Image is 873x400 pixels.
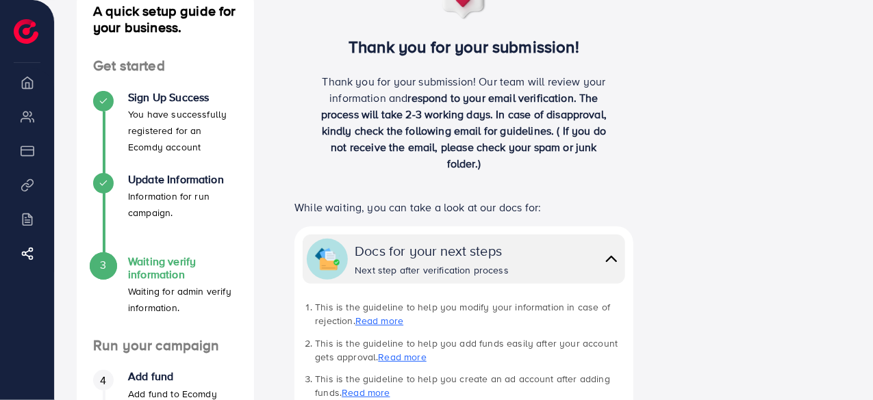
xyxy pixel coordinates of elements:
li: This is the guideline to help you modify your information in case of rejection. [315,300,625,328]
span: 4 [100,373,106,388]
iframe: Chat [815,338,863,390]
h4: Update Information [128,173,238,186]
img: collapse [315,247,340,271]
p: Information for run campaign. [128,188,238,221]
h4: Run your campaign [77,337,254,354]
img: collapse [602,249,621,269]
p: Waiting for admin verify information. [128,283,238,316]
span: respond to your email verification. The process will take 2-3 working days. In case of disapprova... [321,90,607,171]
a: Read more [378,350,426,364]
img: logo [14,19,38,44]
h4: Add fund [128,370,238,383]
span: 3 [100,257,106,273]
li: Sign Up Success [77,91,254,173]
h4: A quick setup guide for your business. [77,3,254,36]
li: This is the guideline to help you add funds easily after your account gets approval. [315,336,625,364]
h4: Waiting verify information [128,255,238,281]
li: This is the guideline to help you create an ad account after adding funds. [315,372,625,400]
h3: Thank you for your submission! [276,37,653,57]
a: Read more [355,314,403,328]
p: Thank you for your submission! Our team will review your information and [314,73,615,172]
li: Update Information [77,173,254,255]
a: Read more [342,386,390,399]
div: Next step after verification process [355,263,509,277]
h4: Sign Up Success [128,91,238,104]
h4: Get started [77,57,254,75]
p: You have successfully registered for an Ecomdy account [128,106,238,155]
div: Docs for your next steps [355,241,509,261]
li: Waiting verify information [77,255,254,337]
p: While waiting, you can take a look at our docs for: [294,199,633,215]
